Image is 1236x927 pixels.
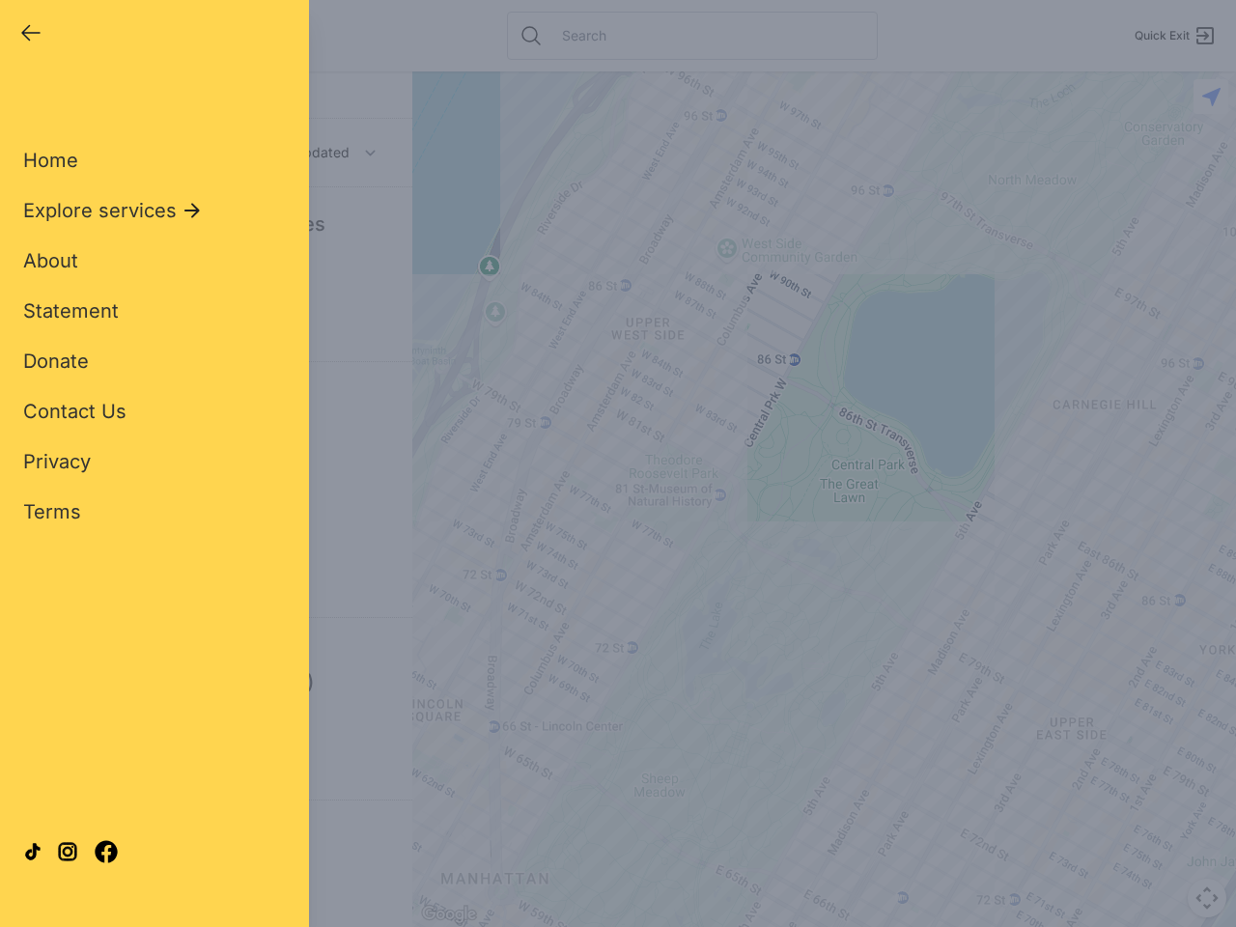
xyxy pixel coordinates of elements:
[23,400,126,423] span: Contact Us
[23,147,78,174] a: Home
[23,197,204,224] button: Explore services
[23,398,126,425] a: Contact Us
[23,299,119,323] span: Statement
[23,249,78,272] span: About
[23,448,91,475] a: Privacy
[23,500,81,523] span: Terms
[23,350,89,373] span: Donate
[23,197,177,224] span: Explore services
[23,247,78,274] a: About
[23,498,81,525] a: Terms
[23,348,89,375] a: Donate
[23,149,78,172] span: Home
[23,450,91,473] span: Privacy
[23,297,119,324] a: Statement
